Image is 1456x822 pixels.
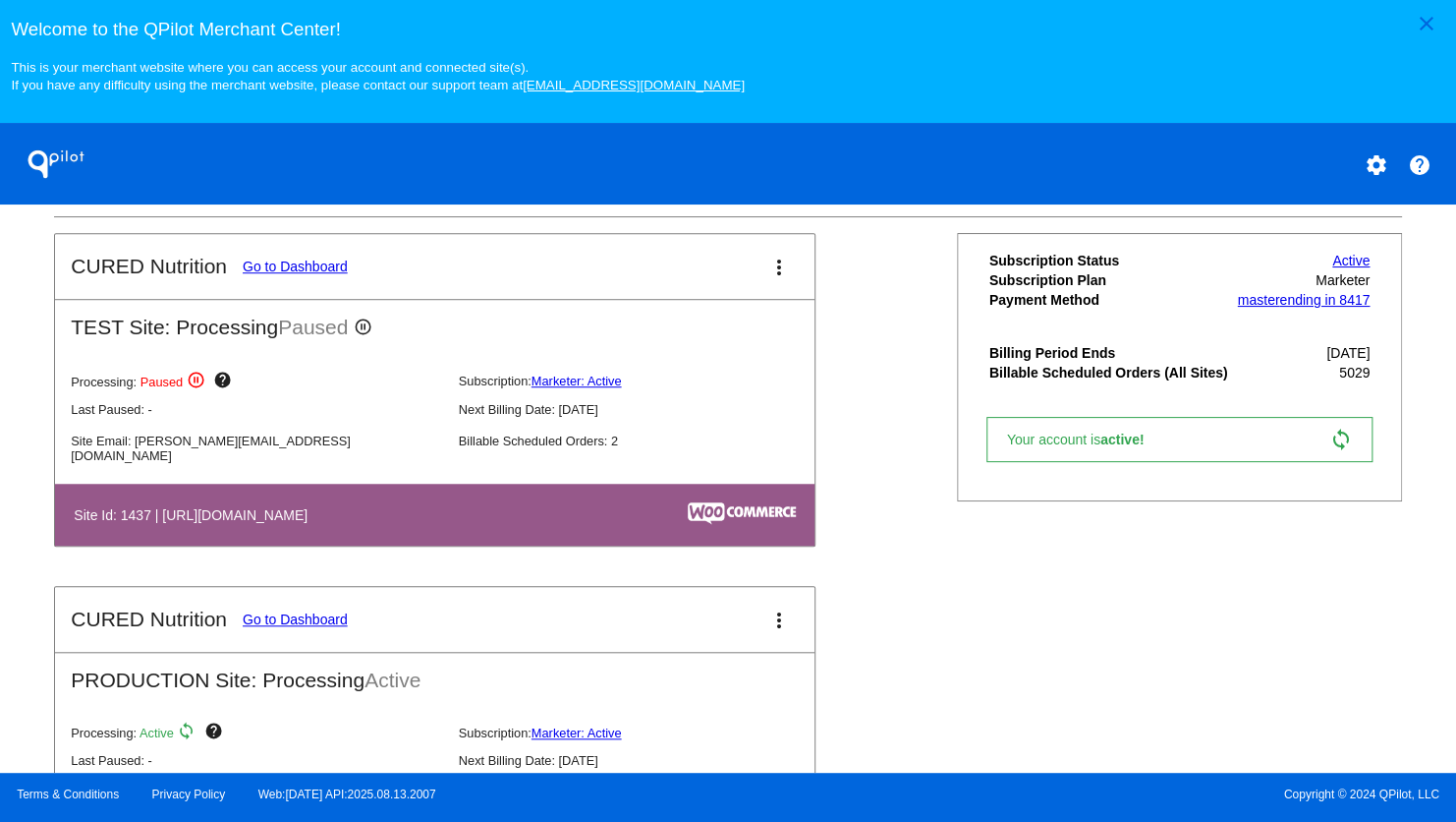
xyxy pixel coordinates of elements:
mat-icon: help [204,722,228,745]
mat-icon: sync [177,722,200,745]
a: Your account isactive! sync [986,417,1372,462]
span: Active [140,726,174,740]
a: Go to Dashboard [243,259,348,274]
span: Active [364,669,420,691]
mat-icon: help [213,371,237,394]
p: Subscription: [459,726,830,740]
span: [DATE] [1326,345,1370,361]
th: Billable Scheduled Orders (All Sites) [988,364,1233,382]
h2: CURED Nutrition [71,255,227,278]
a: masterending in 8417 [1237,292,1370,308]
span: 5029 [1339,365,1370,381]
h4: Site Id: 1437 | [URL][DOMAIN_NAME] [74,507,317,523]
a: Marketer: Active [532,726,622,740]
span: active! [1100,432,1153,447]
p: Last Paused: - [71,402,442,417]
small: This is your merchant website where you can access your account and connected site(s). If you hav... [11,60,744,92]
mat-icon: help [1408,153,1431,177]
p: Next Billing Date: [DATE] [459,402,830,417]
th: Subscription Status [988,252,1233,269]
a: Active [1332,253,1370,268]
p: Billable Scheduled Orders: 2 [459,434,830,448]
mat-icon: settings [1364,153,1387,177]
h1: QPilot [17,145,95,184]
mat-icon: more_vert [767,256,791,279]
span: master [1237,292,1279,308]
a: Go to Dashboard [243,612,348,627]
p: Site Email: [PERSON_NAME][EMAIL_ADDRESS][DOMAIN_NAME] [71,434,442,463]
h2: PRODUCTION Site: Processing [55,653,814,692]
span: Paused [140,374,183,388]
span: Paused [278,316,348,338]
p: Subscription: [459,374,830,388]
span: Your account is [1007,432,1164,447]
h2: CURED Nutrition [71,608,227,631]
mat-icon: pause_circle_outline [354,318,377,341]
img: c53aa0e5-ae75-48aa-9bee-956650975ee5 [688,502,796,524]
mat-icon: close [1415,12,1438,35]
p: Next Billing Date: [DATE] [459,753,830,768]
span: Marketer [1316,272,1370,288]
mat-icon: more_vert [767,609,791,632]
mat-icon: pause_circle_outline [187,371,210,394]
h2: TEST Site: Processing [55,300,814,340]
p: Processing: [71,371,442,394]
a: Privacy Policy [152,788,226,801]
p: Processing: [71,722,442,745]
a: Web:[DATE] API:2025.08.13.2007 [258,788,436,801]
p: Last Paused: - [71,753,442,768]
th: Subscription Plan [988,271,1233,289]
a: Terms & Conditions [17,788,119,801]
a: Marketer: Active [532,374,622,388]
a: [EMAIL_ADDRESS][DOMAIN_NAME] [523,78,745,92]
th: Billing Period Ends [988,344,1233,362]
h3: Welcome to the QPilot Merchant Center! [11,19,1444,40]
span: Copyright © 2024 QPilot, LLC [745,788,1439,801]
mat-icon: sync [1328,428,1352,451]
th: Payment Method [988,291,1233,309]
